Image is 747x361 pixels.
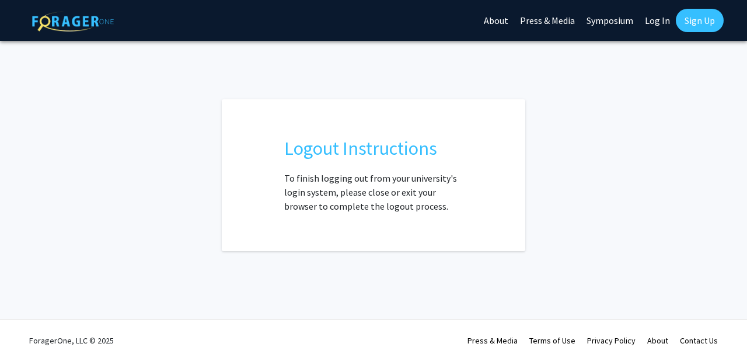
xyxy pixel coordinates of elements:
[587,335,636,346] a: Privacy Policy
[467,335,518,346] a: Press & Media
[32,11,114,32] img: ForagerOne Logo
[647,335,668,346] a: About
[284,171,463,213] p: To finish logging out from your university's login system, please close or exit your browser to c...
[680,335,718,346] a: Contact Us
[284,137,463,159] h2: Logout Instructions
[29,320,114,361] div: ForagerOne, LLC © 2025
[676,9,724,32] a: Sign Up
[529,335,575,346] a: Terms of Use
